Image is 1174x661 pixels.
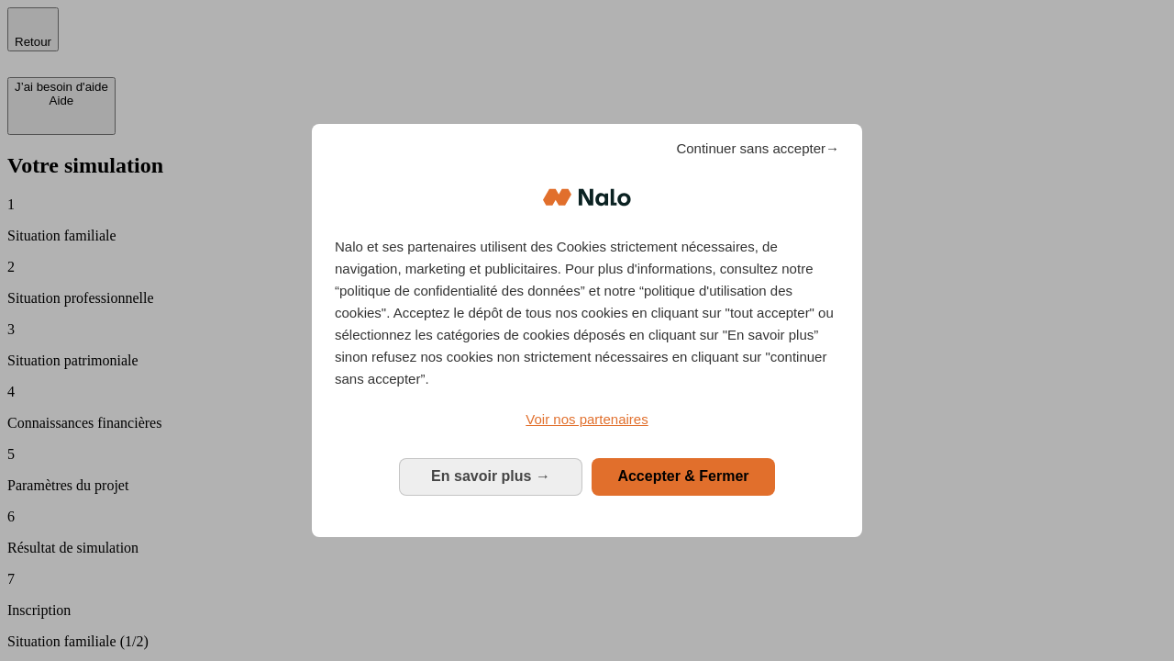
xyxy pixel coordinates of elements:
span: Accepter & Fermer [617,468,748,484]
a: Voir nos partenaires [335,409,839,431]
span: Voir nos partenaires [526,411,648,427]
img: Logo [543,170,631,225]
span: En savoir plus → [431,468,550,484]
p: Nalo et ses partenaires utilisent des Cookies strictement nécessaires, de navigation, marketing e... [335,236,839,390]
button: Accepter & Fermer: Accepter notre traitement des données et fermer [592,458,775,495]
button: En savoir plus: Configurer vos consentements [399,458,582,495]
span: Continuer sans accepter→ [676,138,839,160]
div: Bienvenue chez Nalo Gestion du consentement [312,124,862,536]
